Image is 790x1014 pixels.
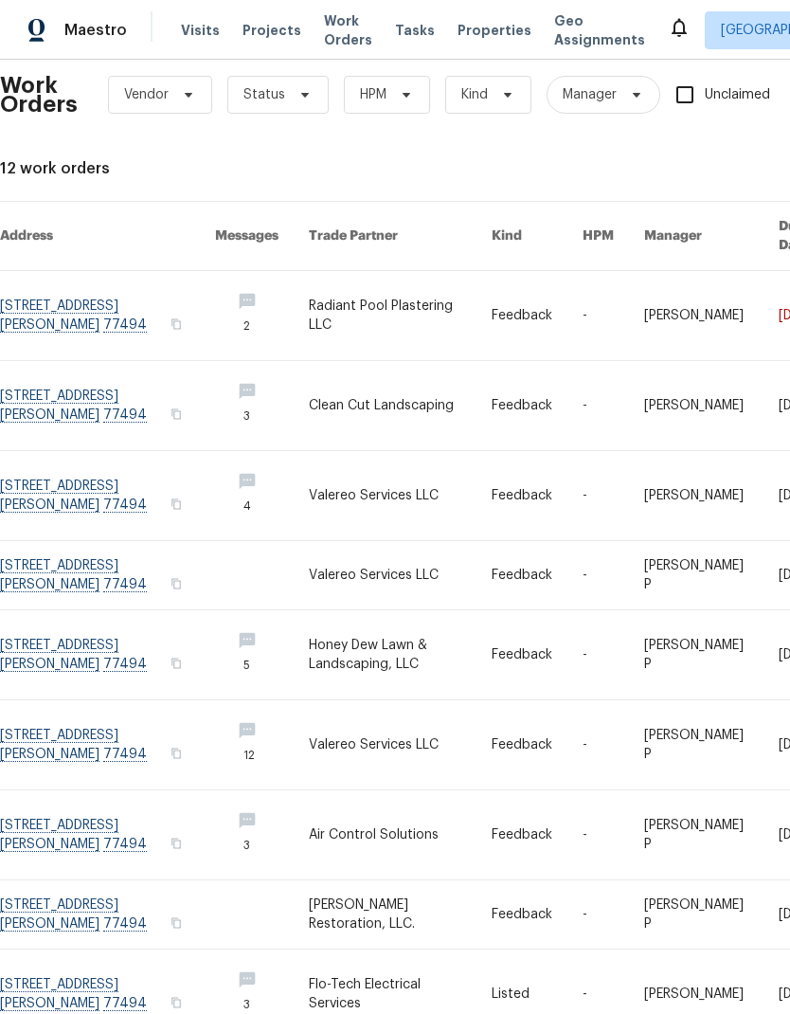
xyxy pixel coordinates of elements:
td: Feedback [476,610,567,700]
span: Maestro [64,21,127,40]
td: Feedback [476,451,567,541]
td: [PERSON_NAME] [629,361,763,451]
td: Clean Cut Landscaping [294,361,477,451]
td: [PERSON_NAME] Restoration, LLC. [294,880,477,950]
span: Properties [458,21,531,40]
td: - [567,610,629,700]
th: Manager [629,202,763,271]
td: [PERSON_NAME] P [629,700,763,790]
td: Feedback [476,700,567,790]
span: Unclaimed [705,85,770,105]
button: Copy Address [168,575,185,592]
td: - [567,790,629,880]
button: Copy Address [168,914,185,932]
th: Kind [476,202,567,271]
span: Visits [181,21,220,40]
td: - [567,880,629,950]
td: Feedback [476,790,567,880]
span: Tasks [395,24,435,37]
span: Vendor [124,85,169,104]
td: - [567,361,629,451]
td: Honey Dew Lawn & Landscaping, LLC [294,610,477,700]
td: Feedback [476,541,567,610]
td: - [567,541,629,610]
button: Copy Address [168,406,185,423]
td: [PERSON_NAME] P [629,880,763,950]
button: Copy Address [168,994,185,1011]
span: Geo Assignments [554,11,645,49]
td: Radiant Pool Plastering LLC [294,271,477,361]
td: [PERSON_NAME] [629,451,763,541]
button: Copy Address [168,316,185,333]
td: [PERSON_NAME] [629,271,763,361]
td: Feedback [476,880,567,950]
td: Air Control Solutions [294,790,477,880]
td: [PERSON_NAME] P [629,541,763,610]
button: Copy Address [168,655,185,672]
td: Feedback [476,361,567,451]
button: Copy Address [168,835,185,852]
span: Status [243,85,285,104]
th: HPM [567,202,629,271]
td: Valereo Services LLC [294,451,477,541]
span: HPM [360,85,386,104]
button: Copy Address [168,745,185,762]
span: Work Orders [324,11,372,49]
td: Valereo Services LLC [294,541,477,610]
td: - [567,700,629,790]
th: Messages [200,202,294,271]
td: - [567,271,629,361]
td: Valereo Services LLC [294,700,477,790]
td: [PERSON_NAME] P [629,610,763,700]
td: Feedback [476,271,567,361]
td: - [567,451,629,541]
span: Kind [461,85,488,104]
th: Trade Partner [294,202,477,271]
td: [PERSON_NAME] P [629,790,763,880]
span: Manager [563,85,617,104]
button: Copy Address [168,496,185,513]
span: Projects [242,21,301,40]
